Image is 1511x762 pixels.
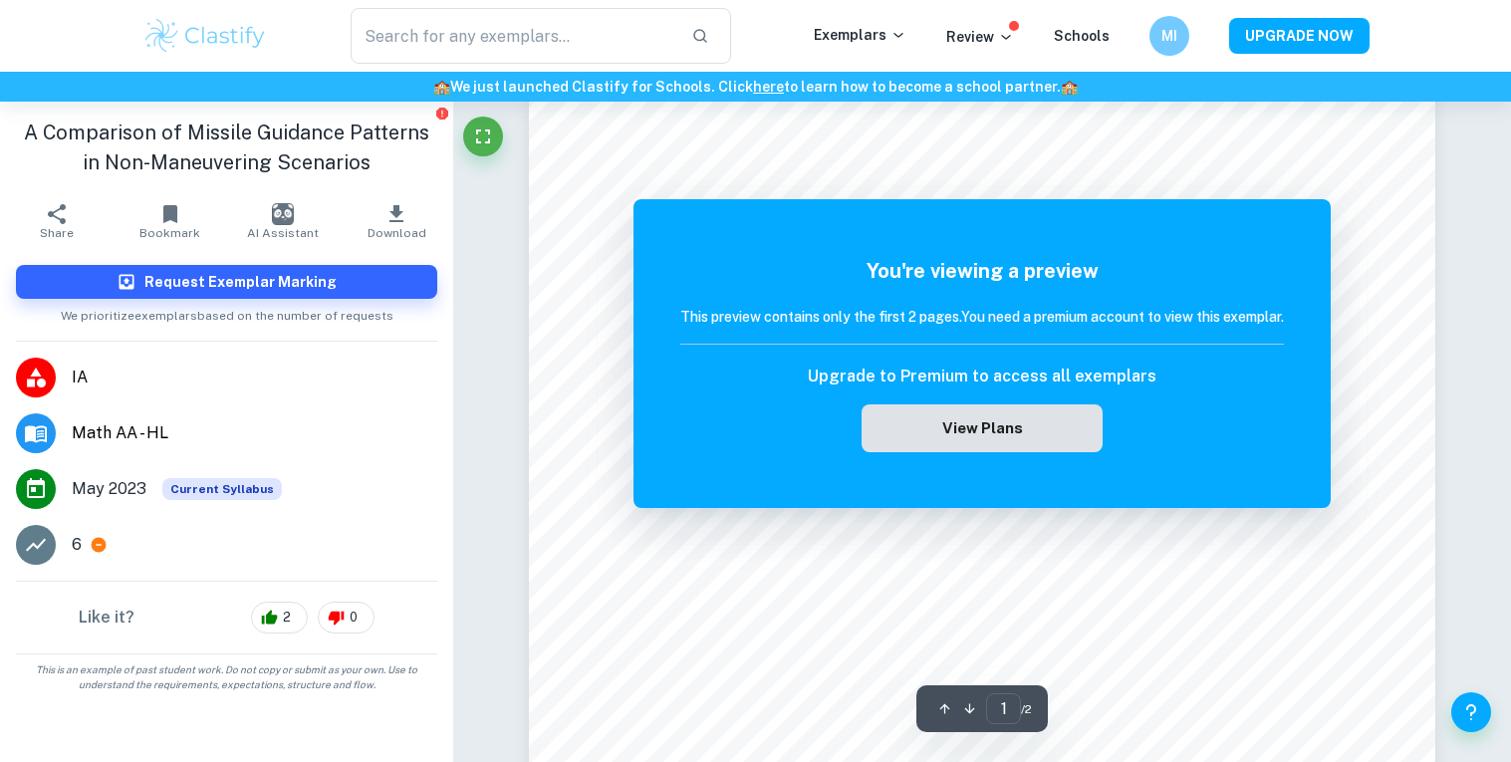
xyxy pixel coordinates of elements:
[72,477,146,501] span: May 2023
[16,118,437,177] h1: A Comparison of Missile Guidance Patterns in Non-Maneuvering Scenarios
[72,533,82,557] p: 6
[814,24,906,46] p: Exemplars
[339,608,369,628] span: 0
[114,193,227,249] button: Bookmark
[1021,700,1032,718] span: / 2
[40,226,74,240] span: Share
[162,478,282,500] span: Current Syllabus
[340,193,453,249] button: Download
[61,299,393,325] span: We prioritize exemplars based on the number of requests
[4,76,1507,98] h6: We just launched Clastify for Schools. Click to learn how to become a school partner.
[162,478,282,500] div: This exemplar is based on the current syllabus. Feel free to refer to it for inspiration/ideas wh...
[72,366,437,389] span: IA
[72,421,437,445] span: Math AA - HL
[1157,25,1180,47] h6: MI
[142,16,269,56] img: Clastify logo
[1061,79,1078,95] span: 🏫
[144,271,337,293] h6: Request Exemplar Marking
[1451,692,1491,732] button: Help and Feedback
[753,79,784,95] a: here
[247,226,319,240] span: AI Assistant
[79,606,134,630] h6: Like it?
[8,662,445,692] span: This is an example of past student work. Do not copy or submit as your own. Use to understand the...
[16,265,437,299] button: Request Exemplar Marking
[680,256,1284,286] h5: You're viewing a preview
[351,8,676,64] input: Search for any exemplars...
[1054,28,1110,44] a: Schools
[368,226,426,240] span: Download
[946,26,1014,48] p: Review
[272,203,294,225] img: AI Assistant
[808,365,1156,388] h6: Upgrade to Premium to access all exemplars
[680,306,1284,328] h6: This preview contains only the first 2 pages. You need a premium account to view this exemplar.
[862,404,1103,452] button: View Plans
[433,79,450,95] span: 🏫
[227,193,341,249] button: AI Assistant
[272,608,302,628] span: 2
[1229,18,1370,54] button: UPGRADE NOW
[1149,16,1189,56] button: MI
[139,226,200,240] span: Bookmark
[463,117,503,156] button: Fullscreen
[434,106,449,121] button: Report issue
